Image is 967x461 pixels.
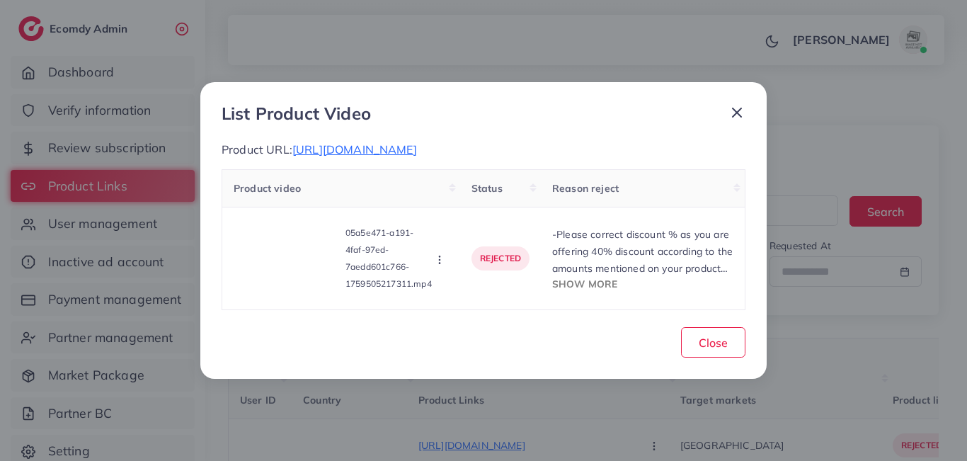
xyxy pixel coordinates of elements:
span: Status [471,182,503,195]
span: [URL][DOMAIN_NAME] [292,142,417,156]
p: 05a5e471-a191-4faf-97ed-7aedd601c766-1759505217311.mp4 [345,224,433,292]
span: Product video [234,182,301,195]
button: Close [681,327,745,358]
p: Product URL: [222,141,745,158]
p: rejected [471,246,530,271]
span: Show more [552,278,617,290]
h3: List Product Video [222,103,371,124]
p: -Please correct discount % as you are offering 40% discount according to the amounts mentioned on... [552,226,733,277]
span: Close [699,336,728,350]
span: Reason reject [552,182,619,195]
